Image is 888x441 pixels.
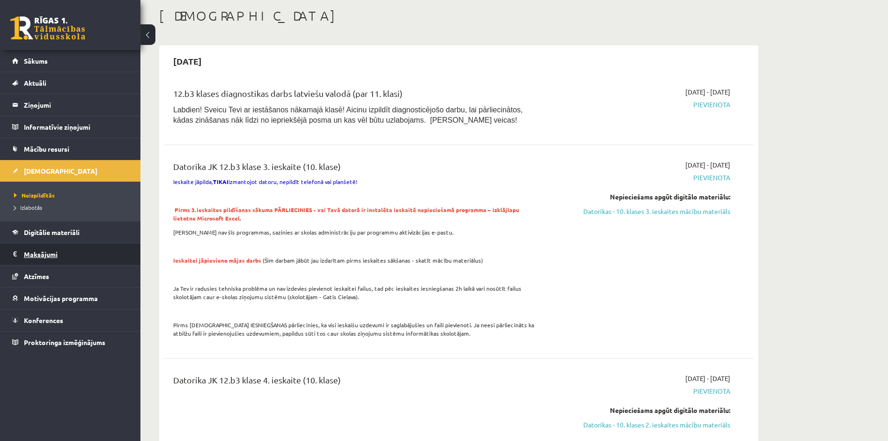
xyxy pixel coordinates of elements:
[14,204,42,211] span: Izlabotās
[12,50,129,72] a: Sākums
[12,160,129,182] a: [DEMOGRAPHIC_DATA]
[24,272,49,280] span: Atzīmes
[173,257,261,264] span: Ieskaitei jāpievieno mājas darbs
[24,243,129,265] legend: Maksājumi
[173,178,357,185] span: Ieskaite jāpilda, izmantojot datoru, nepildīt telefonā vai planšetē!
[685,160,730,170] span: [DATE] - [DATE]
[173,228,540,236] p: [PERSON_NAME] nav šīs programmas, sazinies ar skolas administrāciju par programmu aktivizācijas e...
[12,265,129,287] a: Atzīmes
[159,8,758,24] h1: [DEMOGRAPHIC_DATA]
[24,116,129,138] legend: Informatīvie ziņojumi
[24,79,46,87] span: Aktuāli
[173,160,540,177] div: Datorika JK 12.b3 klase 3. ieskaite (10. klase)
[554,206,730,216] a: Datorikas - 10. klases 3. ieskaites mācību materiāls
[24,145,69,153] span: Mācību resursi
[24,57,48,65] span: Sākums
[554,405,730,415] div: Nepieciešams apgūt digitālo materiālu:
[10,16,85,40] a: Rīgas 1. Tālmācības vidusskola
[24,228,80,236] span: Digitālie materiāli
[12,72,129,94] a: Aktuāli
[685,374,730,383] span: [DATE] - [DATE]
[24,294,98,302] span: Motivācijas programma
[14,191,131,199] a: Neizpildītās
[173,206,519,222] strong: .
[12,94,129,116] a: Ziņojumi
[213,178,228,185] strong: TIKAI
[554,192,730,202] div: Nepieciešams apgūt digitālo materiālu:
[12,243,129,265] a: Maksājumi
[554,100,730,110] span: Pievienota
[24,338,105,346] span: Proktoringa izmēģinājums
[173,321,540,338] p: Pirms [DEMOGRAPHIC_DATA] IESNIEGŠANAS pārliecinies, ka visi ieskaišu uzdevumi ir saglabājušies un...
[173,284,540,301] p: Ja Tev ir radusies tehniska problēma un nav izdevies pievienot ieskaitei failus, tad pēc ieskaite...
[685,87,730,97] span: [DATE] - [DATE]
[554,173,730,183] span: Pievienota
[173,256,540,265] p: (Šim darbam jābūt jau izdarītam pirms ieskaites sākšanas - skatīt mācību materiālus)
[24,167,97,175] span: [DEMOGRAPHIC_DATA]
[12,309,129,331] a: Konferences
[554,420,730,430] a: Datorikas - 10. klases 2. ieskaites mācību materiāls
[12,138,129,160] a: Mācību resursi
[173,206,519,222] span: Pirms 3.ieskaites pildīšanas sākuma PĀRLIECINIES - vai Tavā datorā ir instalēta ieskaitē nepiecie...
[12,221,129,243] a: Digitālie materiāli
[12,116,129,138] a: Informatīvie ziņojumi
[554,386,730,396] span: Pievienota
[164,50,211,72] h2: [DATE]
[14,203,131,212] a: Izlabotās
[24,316,63,324] span: Konferences
[173,374,540,391] div: Datorika JK 12.b3 klase 4. ieskaite (10. klase)
[173,106,523,124] span: Labdien! Sveicu Tevi ar iestāšanos nākamajā klasē! Aicinu izpildīt diagnosticējošo darbu, lai pār...
[12,331,129,353] a: Proktoringa izmēģinājums
[24,94,129,116] legend: Ziņojumi
[12,287,129,309] a: Motivācijas programma
[14,191,55,199] span: Neizpildītās
[173,87,540,104] div: 12.b3 klases diagnostikas darbs latviešu valodā (par 11. klasi)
